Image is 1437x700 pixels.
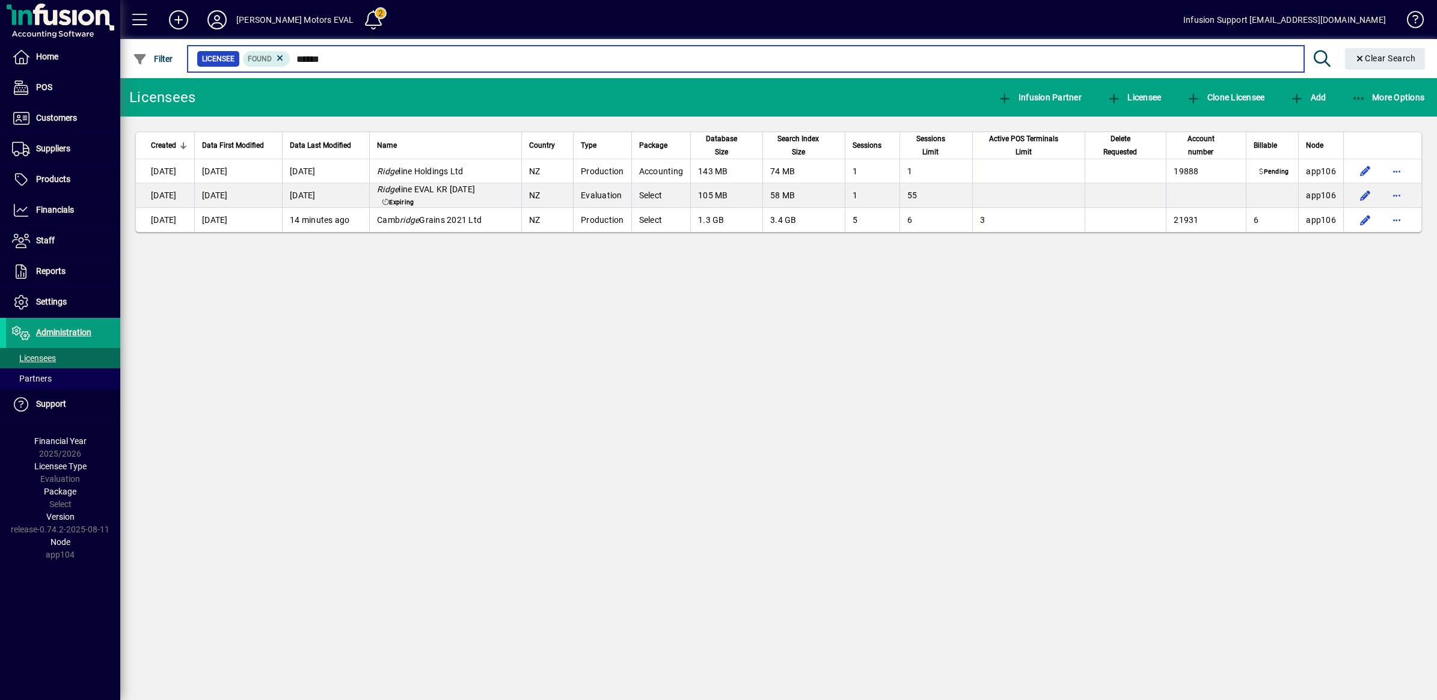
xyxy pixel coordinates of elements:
[36,297,67,306] span: Settings
[202,53,234,65] span: Licensee
[631,159,691,183] td: Accounting
[521,208,573,232] td: NZ
[521,159,573,183] td: NZ
[1174,132,1228,159] span: Account number
[1257,168,1291,177] span: Pending
[639,139,667,152] span: Package
[899,159,972,183] td: 1
[529,139,555,152] span: Country
[631,208,691,232] td: Select
[1356,186,1375,205] button: Edit
[690,159,762,183] td: 143 MB
[380,198,417,207] span: Expiring
[1290,93,1326,102] span: Add
[6,389,120,419] a: Support
[845,183,899,208] td: 1
[1356,162,1375,181] button: Edit
[1166,208,1246,232] td: 21931
[1183,87,1267,108] button: Clone Licensee
[129,88,195,107] div: Licensees
[1186,93,1264,102] span: Clone Licensee
[202,139,275,152] div: Data First Modified
[907,132,954,159] span: Sessions Limit
[377,184,399,194] em: Ridge
[1104,87,1165,108] button: Licensee
[6,165,120,195] a: Products
[1183,10,1386,29] div: Infusion Support [EMAIL_ADDRESS][DOMAIN_NAME]
[573,208,631,232] td: Production
[770,132,827,159] span: Search Index Size
[573,183,631,208] td: Evaluation
[6,42,120,72] a: Home
[762,208,845,232] td: 3.4 GB
[44,487,76,496] span: Package
[1287,87,1329,108] button: Add
[243,51,290,67] mat-chip: Found Status: Found
[36,113,77,123] span: Customers
[151,139,187,152] div: Created
[698,132,744,159] span: Database Size
[202,139,264,152] span: Data First Modified
[198,9,236,31] button: Profile
[282,183,369,208] td: [DATE]
[36,144,70,153] span: Suppliers
[762,159,845,183] td: 74 MB
[1174,132,1239,159] div: Account number
[51,537,70,547] span: Node
[46,512,75,522] span: Version
[980,132,1067,159] span: Active POS Terminals Limit
[36,399,66,409] span: Support
[1166,159,1246,183] td: 19888
[136,183,194,208] td: [DATE]
[133,54,173,64] span: Filter
[1246,208,1298,232] td: 6
[1355,53,1416,63] span: Clear Search
[1387,210,1406,230] button: More options
[377,166,399,176] em: Ridge
[521,183,573,208] td: NZ
[845,159,899,183] td: 1
[194,159,282,183] td: [DATE]
[639,139,684,152] div: Package
[6,103,120,133] a: Customers
[130,48,176,70] button: Filter
[1306,166,1336,176] span: app106.prod.infusionbusinesssoftware.com
[994,87,1085,108] button: Infusion Partner
[1352,93,1425,102] span: More Options
[36,52,58,61] span: Home
[581,139,596,152] span: Type
[36,236,55,245] span: Staff
[1387,186,1406,205] button: More options
[36,174,70,184] span: Products
[1349,87,1428,108] button: More Options
[6,226,120,256] a: Staff
[159,9,198,31] button: Add
[1107,93,1162,102] span: Licensee
[194,208,282,232] td: [DATE]
[377,166,464,176] span: line Holdings Ltd
[853,139,881,152] span: Sessions
[236,10,354,29] div: [PERSON_NAME] Motors EVAL
[762,183,845,208] td: 58 MB
[573,159,631,183] td: Production
[907,132,965,159] div: Sessions Limit
[6,195,120,225] a: Financials
[1092,132,1159,159] div: Delete Requested
[151,139,176,152] span: Created
[899,183,972,208] td: 55
[1306,139,1336,152] div: Node
[581,139,624,152] div: Type
[690,183,762,208] td: 105 MB
[899,208,972,232] td: 6
[377,184,475,194] span: line EVAL KR [DATE]
[997,93,1082,102] span: Infusion Partner
[282,159,369,183] td: [DATE]
[290,139,362,152] div: Data Last Modified
[282,208,369,232] td: 14 minutes ago
[377,139,514,152] div: Name
[972,208,1085,232] td: 3
[845,208,899,232] td: 5
[698,132,755,159] div: Database Size
[6,368,120,389] a: Partners
[12,353,56,363] span: Licensees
